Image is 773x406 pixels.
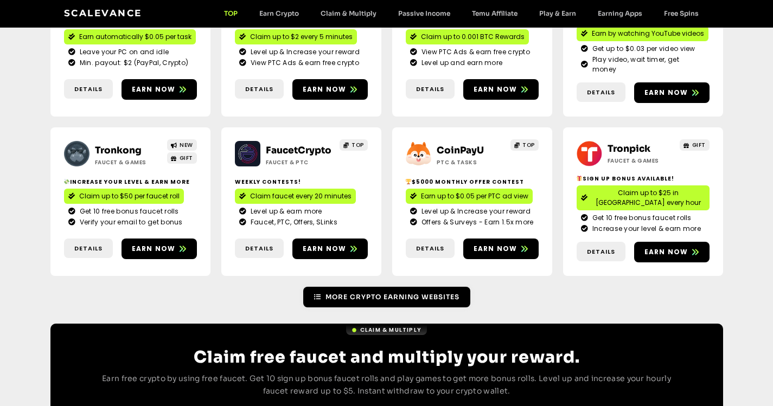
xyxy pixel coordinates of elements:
[94,372,680,398] p: Earn free crypto by using free faucet. Get 10 sign up bonus faucet rolls and play games to get mo...
[592,29,704,38] span: Earn by watching YouTube videos
[180,154,193,162] span: GIFT
[590,213,692,223] span: Get 10 free bonus faucet rolls
[634,82,710,103] a: Earn now
[77,217,183,227] span: Verify your email to get bonus
[292,239,368,259] a: Earn now
[644,247,688,257] span: Earn now
[608,143,650,154] a: Tronpick
[167,139,197,151] a: NEW
[79,32,191,42] span: Earn automatically $0.05 per task
[352,141,364,149] span: TOP
[95,158,163,166] h2: Faucet & Games
[419,47,530,57] span: View PTC Ads & earn free crypto
[77,47,169,57] span: Leave your PC on and idle
[592,188,705,208] span: Claim up to $25 in [GEOGRAPHIC_DATA] every hour
[577,185,710,210] a: Claim up to $25 in [GEOGRAPHIC_DATA] every hour
[406,29,529,44] a: Claim up to 0.001 BTC Rewards
[248,207,322,216] span: Level up & earn more
[406,189,533,204] a: Earn up to $0.05 per PTC ad view
[590,44,695,54] span: Get up to $0.03 per video view
[346,325,427,335] a: Claim & Multiply
[406,79,455,99] a: Details
[245,244,273,253] span: Details
[132,244,176,254] span: Earn now
[653,9,710,17] a: Free Spins
[680,139,710,151] a: GIFT
[463,239,539,259] a: Earn now
[577,242,625,262] a: Details
[463,79,539,100] a: Earn now
[634,242,710,262] a: Earn now
[437,145,484,156] a: CoinPayU
[474,244,518,254] span: Earn now
[64,8,142,18] a: Scalevance
[64,179,69,184] img: 💸
[437,158,504,166] h2: ptc & Tasks
[474,85,518,94] span: Earn now
[122,239,197,259] a: Earn now
[213,9,710,17] nav: Menu
[132,85,176,94] span: Earn now
[64,29,196,44] a: Earn automatically $0.05 per task
[590,224,701,234] span: Increase your level & earn more
[250,191,352,201] span: Claim faucet every 20 minutes
[522,141,535,149] span: TOP
[250,32,353,42] span: Claim up to $2 every 5 minutes
[528,9,587,17] a: Play & Earn
[587,9,653,17] a: Earning Apps
[248,58,359,68] span: View PTC Ads & earn free crypto
[74,85,103,94] span: Details
[235,239,284,259] a: Details
[235,29,357,44] a: Claim up to $2 every 5 minutes
[461,9,528,17] a: Temu Affiliate
[416,85,444,94] span: Details
[340,139,368,151] a: TOP
[64,239,113,259] a: Details
[692,141,706,149] span: GIFT
[245,85,273,94] span: Details
[64,189,184,204] a: Claim up to $50 per faucet roll
[77,58,189,68] span: Min. payout: $2 (PayPal, Crypto)
[235,189,356,204] a: Claim faucet every 20 minutes
[292,79,368,100] a: Earn now
[64,178,197,186] h2: Increase your level & earn more
[387,9,461,17] a: Passive Income
[122,79,197,100] a: Earn now
[577,82,625,102] a: Details
[248,217,337,227] span: Faucet, PTC, Offers, SLinks
[95,145,142,156] a: Tronkong
[419,217,534,227] span: Offers & Surveys - Earn 1.5x more
[74,244,103,253] span: Details
[419,207,531,216] span: Level up & Increase your reward
[577,26,708,41] a: Earn by watching YouTube videos
[303,287,470,307] a: More Crypto Earning Websites
[325,292,459,302] span: More Crypto Earning Websites
[406,239,455,259] a: Details
[644,88,688,98] span: Earn now
[577,176,582,181] img: 🎁
[235,178,368,186] h2: Weekly contests!
[421,191,528,201] span: Earn up to $0.05 per PTC ad view
[419,58,503,68] span: Level up and earn more
[79,191,180,201] span: Claim up to $50 per faucet roll
[248,9,310,17] a: Earn Crypto
[266,158,334,166] h2: Faucet & PTC
[266,145,331,156] a: FaucetCrypto
[94,347,680,367] h2: Claim free faucet and multiply your reward.
[360,326,421,334] span: Claim & Multiply
[421,32,525,42] span: Claim up to 0.001 BTC Rewards
[213,9,248,17] a: TOP
[406,179,411,184] img: 🏆
[77,207,179,216] span: Get 10 free bonus faucet rolls
[510,139,539,151] a: TOP
[64,79,113,99] a: Details
[590,55,705,74] span: Play video, wait timer, get money
[587,88,615,97] span: Details
[248,47,360,57] span: Level up & Increase your reward
[180,141,193,149] span: NEW
[235,79,284,99] a: Details
[577,175,710,183] h2: Sign Up Bonus Available!
[303,85,347,94] span: Earn now
[310,9,387,17] a: Claim & Multiply
[416,244,444,253] span: Details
